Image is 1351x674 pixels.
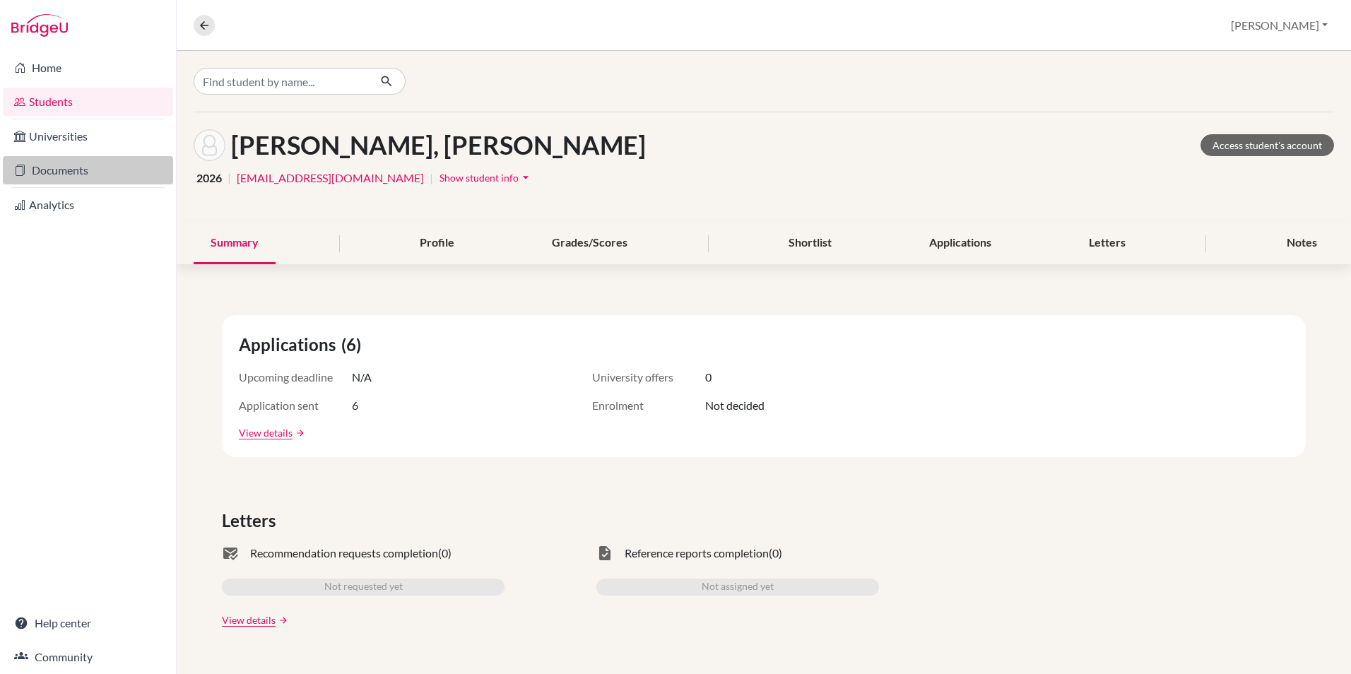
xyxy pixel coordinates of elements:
[239,425,293,440] a: View details
[3,643,173,671] a: Community
[702,579,774,596] span: Not assigned yet
[403,223,471,264] div: Profile
[592,369,705,386] span: University offers
[239,332,341,357] span: Applications
[3,156,173,184] a: Documents
[237,170,424,187] a: [EMAIL_ADDRESS][DOMAIN_NAME]
[439,167,533,189] button: Show student infoarrow_drop_down
[430,170,433,187] span: |
[222,545,239,562] span: mark_email_read
[194,223,276,264] div: Summary
[324,579,403,596] span: Not requested yet
[222,613,276,627] a: View details
[1072,223,1143,264] div: Letters
[231,130,646,160] h1: [PERSON_NAME], [PERSON_NAME]
[438,545,452,562] span: (0)
[239,369,352,386] span: Upcoming deadline
[3,54,173,82] a: Home
[625,545,769,562] span: Reference reports completion
[3,88,173,116] a: Students
[352,369,372,386] span: N/A
[293,428,305,438] a: arrow_forward
[228,170,231,187] span: |
[341,332,367,357] span: (6)
[769,545,782,562] span: (0)
[3,122,173,150] a: Universities
[1270,223,1334,264] div: Notes
[1225,12,1334,39] button: [PERSON_NAME]
[239,397,352,414] span: Application sent
[439,172,519,184] span: Show student info
[772,223,849,264] div: Shortlist
[196,170,222,187] span: 2026
[3,609,173,637] a: Help center
[250,545,438,562] span: Recommendation requests completion
[194,129,225,161] img: Tanvi Devaprasad Nadgir's avatar
[276,615,288,625] a: arrow_forward
[1200,134,1334,156] a: Access student's account
[519,170,533,184] i: arrow_drop_down
[596,545,613,562] span: task
[222,508,281,533] span: Letters
[705,369,712,386] span: 0
[535,223,644,264] div: Grades/Scores
[352,397,358,414] span: 6
[912,223,1008,264] div: Applications
[11,14,68,37] img: Bridge-U
[3,191,173,219] a: Analytics
[592,397,705,414] span: Enrolment
[705,397,765,414] span: Not decided
[194,68,369,95] input: Find student by name...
